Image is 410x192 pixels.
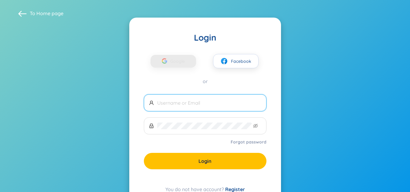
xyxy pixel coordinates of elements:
span: user [149,100,154,105]
img: facebook [220,57,228,65]
span: Login [198,158,212,164]
span: To [30,10,63,17]
button: Google [151,55,196,68]
div: or [144,78,266,85]
span: Google [170,55,188,68]
span: eye-invisible [253,123,258,128]
input: Username or Email [157,99,261,106]
span: Facebook [231,58,251,65]
div: Login [144,32,266,43]
button: facebookFacebook [213,54,259,68]
a: Forgot password [231,139,266,145]
span: lock [149,123,154,128]
a: Home page [36,10,63,16]
button: Login [144,153,266,169]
